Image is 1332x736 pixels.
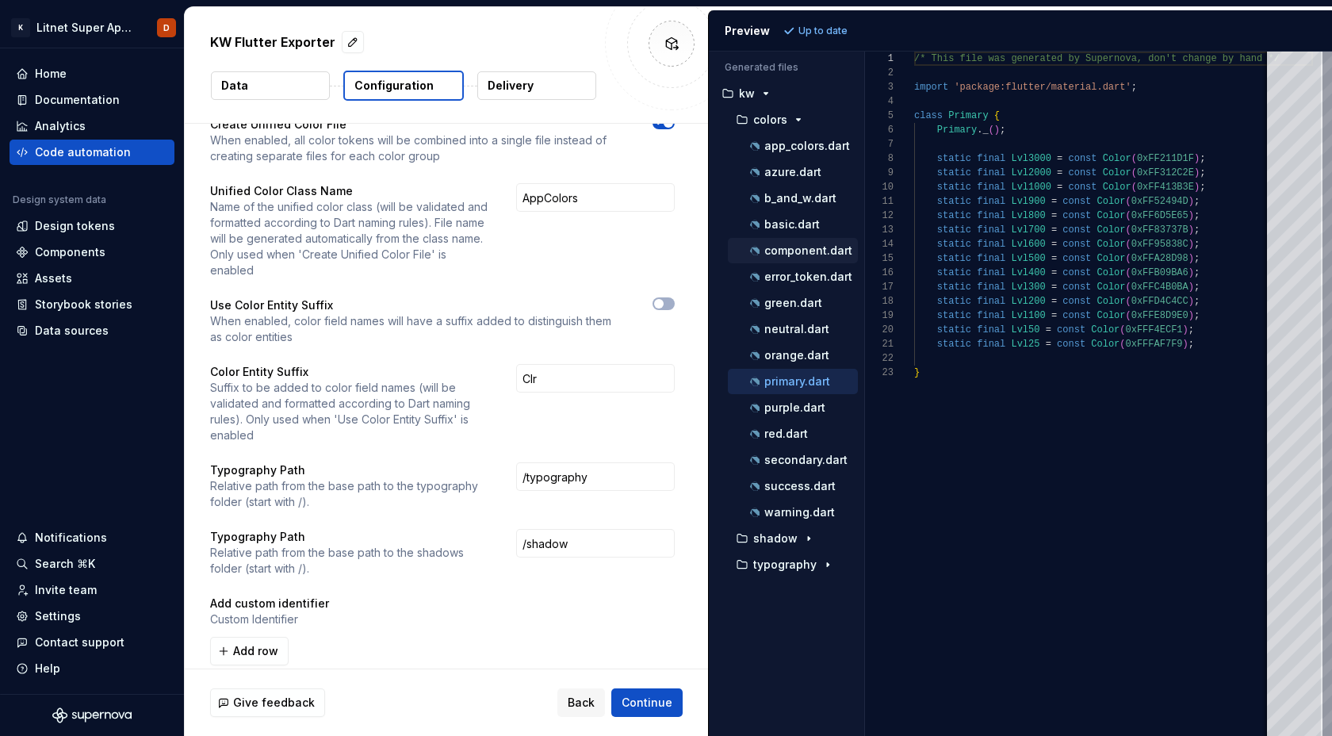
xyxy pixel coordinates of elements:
span: = [1045,324,1051,335]
span: 'package:flutter/material.dart' [954,82,1131,93]
div: Contact support [35,634,124,650]
div: Components [35,244,105,260]
div: Data sources [35,323,109,339]
span: Color [1097,210,1125,221]
span: final [977,253,1005,264]
span: 0xFF52494D [1131,196,1188,207]
span: ( [1125,253,1131,264]
span: ) [1182,324,1188,335]
span: ) [1188,224,1193,236]
a: Storybook stories [10,292,174,317]
span: ) [1188,267,1193,278]
p: neutral.dart [764,323,829,335]
span: static [936,282,970,293]
div: 4 [865,94,894,109]
span: = [1051,296,1056,307]
span: const [1062,210,1091,221]
div: Help [35,661,60,677]
button: error_token.dart [728,268,858,286]
span: Color [1097,253,1125,264]
button: app_colors.dart [728,137,858,155]
span: ( [1125,282,1131,293]
span: import [914,82,948,93]
span: Color [1102,182,1131,193]
p: primary.dart [764,375,830,388]
a: Home [10,61,174,86]
span: const [1068,182,1097,193]
span: final [977,267,1005,278]
button: primary.dart [728,373,858,390]
span: = [1051,210,1056,221]
button: Continue [611,688,683,717]
div: 15 [865,251,894,266]
span: Lvl700 [1011,224,1045,236]
a: Components [10,240,174,265]
span: static [936,296,970,307]
span: = [1051,267,1056,278]
a: Code automation [10,140,174,165]
div: 5 [865,109,894,123]
p: purple.dart [764,401,825,414]
span: static [936,324,970,335]
span: ( [1125,224,1131,236]
span: = [1051,253,1056,264]
span: Lvl900 [1011,196,1045,207]
div: 21 [865,337,894,351]
span: final [977,167,1005,178]
span: = [1057,153,1062,164]
svg: Supernova Logo [52,707,132,723]
button: secondary.dart [728,451,858,469]
span: final [977,210,1005,221]
span: ; [1193,210,1199,221]
span: final [977,224,1005,236]
span: ( [1120,339,1125,350]
div: 22 [865,351,894,366]
span: final [977,324,1005,335]
span: const [1062,253,1091,264]
input: /shadows [516,529,675,558]
p: KW Flutter Exporter [210,33,335,52]
span: Primary [936,125,976,136]
span: static [936,310,970,321]
a: Documentation [10,87,174,113]
span: ; [1193,282,1199,293]
p: Name of the unified color class (will be validated and formatted according to Dart naming rules).... [210,199,488,278]
button: Delivery [477,71,596,100]
span: ) [1193,182,1199,193]
p: Unified Color Class Name [210,183,488,199]
span: 0xFF6D5E65 [1131,210,1188,221]
span: static [936,239,970,250]
span: Color [1097,267,1125,278]
span: 0xFF83737B [1131,224,1188,236]
span: ) [1188,310,1193,321]
button: Give feedback [210,688,325,717]
span: ; [1193,239,1199,250]
span: Color [1097,296,1125,307]
div: 10 [865,180,894,194]
span: ) [1188,239,1193,250]
button: purple.dart [728,399,858,416]
span: const [1062,196,1091,207]
p: Color Entity Suffix [210,364,488,380]
button: component.dart [728,242,858,259]
p: Relative path from the base path to the shadows folder (start with /). [210,545,488,577]
button: colors [721,111,858,128]
span: const [1062,267,1091,278]
span: Color [1097,310,1125,321]
span: ( [1131,167,1136,178]
button: kw [715,85,858,102]
span: Lvl100 [1011,310,1045,321]
p: Relative path from the base path to the typography folder (start with /). [210,478,488,510]
div: 3 [865,80,894,94]
span: Continue [622,695,672,711]
p: kw [739,87,755,100]
div: Litnet Super App 2.0. [36,20,138,36]
span: Back [568,695,595,711]
div: K [11,18,30,37]
p: secondary.dart [764,454,848,466]
span: final [977,196,1005,207]
span: 0xFFFAF7F9 [1125,339,1182,350]
p: Typography Path [210,529,488,545]
div: Analytics [35,118,86,134]
button: KLitnet Super App 2.0.D [3,10,181,44]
